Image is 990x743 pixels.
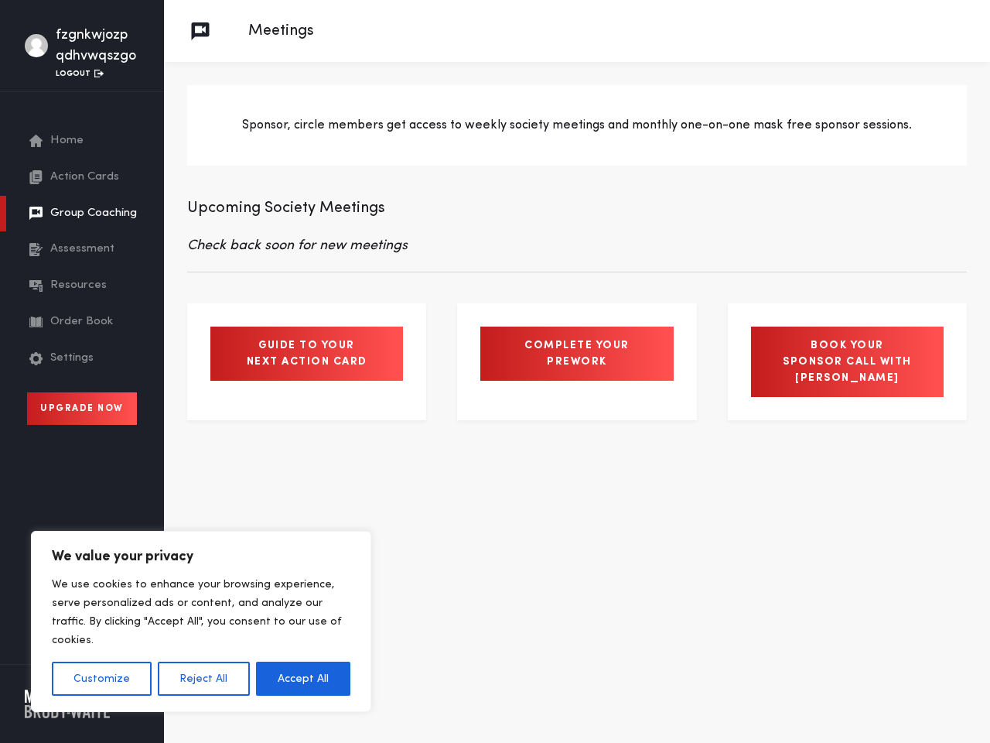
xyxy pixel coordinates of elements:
a: Complete your Prework [480,327,673,381]
span: Settings [50,350,94,368]
a: Resources [29,268,141,304]
a: Guide to your next Action Card [210,327,403,381]
p: Upcoming Society Meetings [187,197,967,220]
button: Customize [52,662,152,696]
span: Action Cards [50,169,119,187]
p: We use cookies to enhance your browsing experience, serve personalized ads or content, and analyz... [52,575,350,649]
a: Logout [56,70,104,77]
span: Assessment [50,241,114,259]
p: We value your privacy [52,547,350,566]
a: Assessment [29,231,141,268]
a: Group Coaching [29,196,141,232]
a: Book your Sponsor call with [PERSON_NAME] [751,327,944,397]
span: Home [50,132,84,150]
p: Meetings [233,19,314,43]
a: Settings [29,341,141,377]
a: Home [29,123,141,159]
span: Group Coaching [50,205,137,223]
button: Accept All [256,662,350,696]
a: Action Cards [29,159,141,196]
span: Resources [50,277,107,295]
em: Check back soon for new meetings [187,238,408,252]
button: Reject All [158,662,249,696]
p: Sponsor, circle members get access to weekly society meetings and monthly one-on-one mask free sp... [218,116,936,135]
div: We value your privacy [31,531,371,712]
a: Upgrade Now [27,392,137,425]
a: Order Book [29,304,141,341]
span: Order Book [50,313,113,331]
div: fzgnkwjozp qdhvwqszgo [56,25,139,67]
